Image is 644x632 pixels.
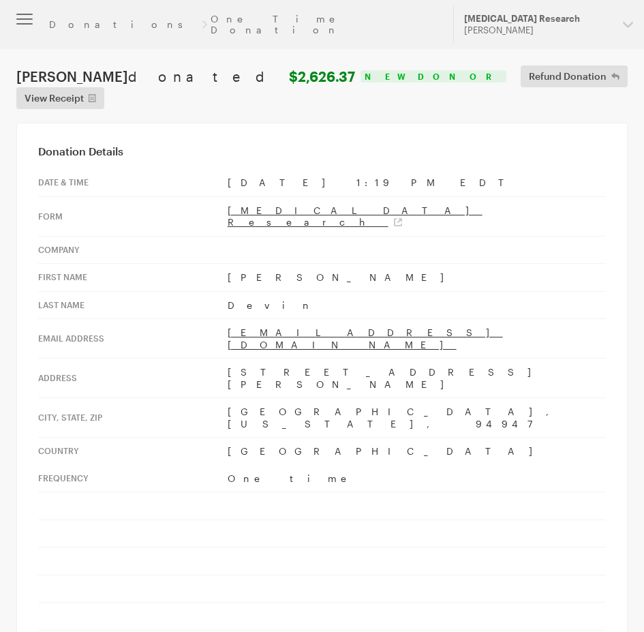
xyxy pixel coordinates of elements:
[228,169,606,196] td: [DATE] 1:19 PM EDT
[38,145,606,158] h3: Donation Details
[521,65,628,87] button: Refund Donation
[228,438,606,465] td: [GEOGRAPHIC_DATA]
[38,169,228,196] th: Date & time
[38,359,228,398] th: Address
[16,68,355,85] h1: [PERSON_NAME]
[38,291,228,319] th: Last Name
[49,19,198,30] a: Donations
[289,68,355,85] strong: $2,626.37
[228,465,606,492] td: One time
[453,5,644,44] button: [MEDICAL_DATA] Research [PERSON_NAME]
[38,438,228,465] th: Country
[464,13,612,25] div: [MEDICAL_DATA] Research
[38,196,228,236] th: Form
[228,291,606,319] td: Devin
[128,68,286,85] span: donated
[38,319,228,359] th: Email address
[38,264,228,292] th: First Name
[529,68,607,85] span: Refund Donation
[38,236,228,264] th: Company
[228,398,606,438] td: [GEOGRAPHIC_DATA], [US_STATE], 94947
[228,327,503,350] a: [EMAIL_ADDRESS][DOMAIN_NAME]
[464,25,612,36] div: [PERSON_NAME]
[228,359,606,398] td: [STREET_ADDRESS][PERSON_NAME]
[38,465,228,492] th: Frequency
[361,70,506,82] div: New Donor
[228,205,482,228] a: [MEDICAL_DATA] Research
[228,264,606,292] td: [PERSON_NAME]
[38,398,228,438] th: City, state, zip
[25,90,84,106] span: View Receipt
[16,87,104,109] a: View Receipt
